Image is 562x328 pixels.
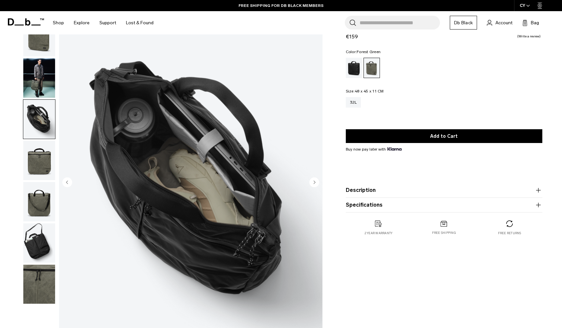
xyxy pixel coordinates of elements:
[487,19,512,27] a: Account
[23,223,55,263] img: Utility Tote 32L Forest Green
[364,231,393,236] p: 2 year warranty
[23,99,55,139] button: Utility Tote 32L Forest Green
[23,140,55,180] button: Utility Tote 32L Forest Green
[346,146,402,152] span: Buy now pay later with
[517,35,541,38] a: Write a review
[23,182,55,221] img: Utility Tote 32L Forest Green
[23,17,55,56] img: Utility Tote 32L Forest Green
[346,58,362,78] a: Black Out
[23,264,55,304] button: Utility Tote 32L Forest Green
[346,186,542,194] button: Description
[355,89,384,93] span: 48 x 45 x 11 CM
[23,58,55,98] img: Utility Tote 32L Forest Green
[346,33,358,40] span: €159
[23,100,55,139] img: Utility Tote 32L Forest Green
[346,97,361,108] a: 32L
[387,147,402,151] img: {"height" => 20, "alt" => "Klarna"}
[53,11,64,34] a: Shop
[495,19,512,26] span: Account
[126,11,154,34] a: Lost & Found
[62,177,72,188] button: Previous slide
[432,231,456,235] p: Free shipping
[309,177,319,188] button: Next slide
[48,11,158,34] nav: Main Navigation
[364,58,380,78] a: Forest Green
[23,265,55,304] img: Utility Tote 32L Forest Green
[346,89,384,93] legend: Size:
[450,16,477,30] a: Db Black
[23,17,55,57] button: Utility Tote 32L Forest Green
[498,231,521,236] p: Free returns
[74,11,90,34] a: Explore
[531,19,539,26] span: Bag
[346,50,381,54] legend: Color:
[346,129,542,143] button: Add to Cart
[522,19,539,27] button: Bag
[346,201,542,209] button: Specifications
[23,141,55,180] img: Utility Tote 32L Forest Green
[357,50,381,54] span: Forest Green
[99,11,116,34] a: Support
[239,3,323,9] a: FREE SHIPPING FOR DB BLACK MEMBERS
